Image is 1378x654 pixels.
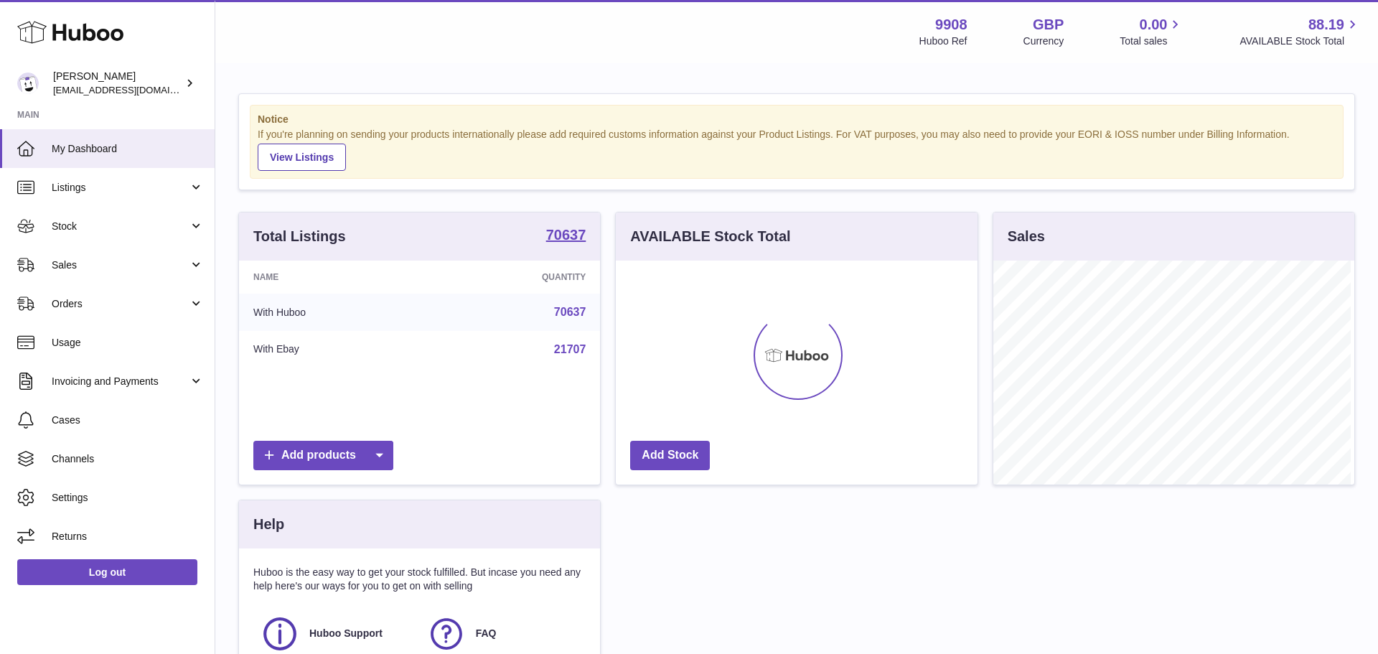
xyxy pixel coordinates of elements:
th: Quantity [430,261,601,294]
th: Name [239,261,430,294]
span: 0.00 [1140,15,1168,34]
span: AVAILABLE Stock Total [1239,34,1361,48]
a: 70637 [546,228,586,245]
a: Log out [17,559,197,585]
a: 21707 [554,343,586,355]
span: Channels [52,452,204,466]
h3: AVAILABLE Stock Total [630,227,790,246]
span: Settings [52,491,204,505]
h3: Total Listings [253,227,346,246]
a: Add products [253,441,393,470]
img: internalAdmin-9908@internal.huboo.com [17,73,39,94]
span: Stock [52,220,189,233]
a: Huboo Support [261,615,413,653]
div: If you're planning on sending your products internationally please add required customs informati... [258,128,1336,171]
span: Sales [52,258,189,272]
span: FAQ [476,627,497,640]
span: Cases [52,414,204,427]
strong: GBP [1033,15,1064,34]
a: View Listings [258,144,346,171]
div: Huboo Ref [919,34,967,48]
h3: Sales [1008,227,1045,246]
strong: Notice [258,113,1336,126]
h3: Help [253,515,284,534]
td: With Ebay [239,331,430,368]
p: Huboo is the easy way to get your stock fulfilled. But incase you need any help here's our ways f... [253,566,586,593]
div: [PERSON_NAME] [53,70,182,97]
strong: 9908 [935,15,967,34]
span: 88.19 [1308,15,1344,34]
div: Currency [1023,34,1064,48]
span: My Dashboard [52,142,204,156]
span: Huboo Support [309,627,383,640]
span: [EMAIL_ADDRESS][DOMAIN_NAME] [53,84,211,95]
a: 0.00 Total sales [1120,15,1184,48]
span: Total sales [1120,34,1184,48]
a: 88.19 AVAILABLE Stock Total [1239,15,1361,48]
span: Listings [52,181,189,195]
a: Add Stock [630,441,710,470]
strong: 70637 [546,228,586,242]
td: With Huboo [239,294,430,331]
span: Invoicing and Payments [52,375,189,388]
span: Usage [52,336,204,350]
a: 70637 [554,306,586,318]
a: FAQ [427,615,579,653]
span: Returns [52,530,204,543]
span: Orders [52,297,189,311]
